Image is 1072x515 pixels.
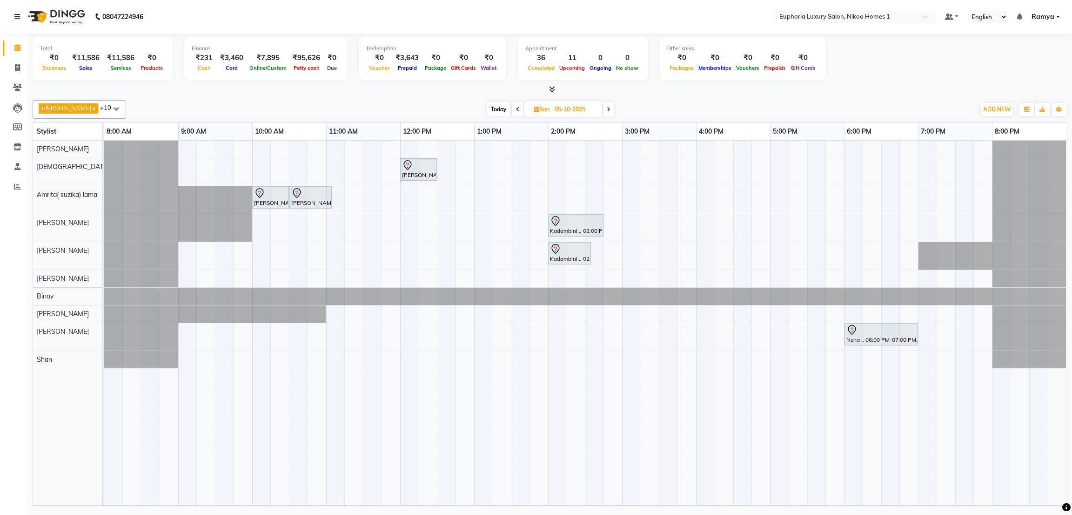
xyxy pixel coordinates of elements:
[401,160,436,179] div: [PERSON_NAME] ., 12:00 PM-12:30 PM, EL-HAIR CUT (Junior Stylist) with hairwash MEN
[37,190,97,199] span: Amrita( suzika) lama
[762,53,788,63] div: ₹0
[696,53,734,63] div: ₹0
[327,125,360,138] a: 11:00 AM
[138,65,165,71] span: Products
[40,53,68,63] div: ₹0
[697,125,726,138] a: 4:00 PM
[401,125,434,138] a: 12:00 PM
[449,65,478,71] span: Gift Cards
[788,65,818,71] span: Gift Cards
[844,125,874,138] a: 6:00 PM
[24,4,87,30] img: logo
[41,104,91,112] span: [PERSON_NAME]
[68,53,103,63] div: ₹11,586
[525,65,557,71] span: Completed
[291,65,322,71] span: Petty cash
[478,53,499,63] div: ₹0
[37,163,109,171] span: [DEMOGRAPHIC_DATA]
[557,65,587,71] span: Upcoming
[325,65,339,71] span: Due
[37,218,89,227] span: [PERSON_NAME]
[37,246,89,255] span: [PERSON_NAME]
[475,125,504,138] a: 1:00 PM
[614,65,641,71] span: No show
[290,188,331,207] div: [PERSON_NAME] ., 10:30 AM-11:05 AM, EL-Eyebrows Threading
[557,53,587,63] div: 11
[37,292,54,300] span: Binoy
[983,106,1011,113] span: ADD NEW
[478,65,499,71] span: Wallet
[40,45,165,53] div: Total
[422,53,449,63] div: ₹0
[253,125,286,138] a: 10:00 AM
[367,65,392,71] span: Voucher
[179,125,208,138] a: 9:00 AM
[192,53,216,63] div: ₹231
[449,53,478,63] div: ₹0
[667,65,696,71] span: Packages
[100,104,118,111] span: +10
[138,53,165,63] div: ₹0
[549,216,603,235] div: Kadambini ., 02:00 PM-02:45 PM, EL-Express Pedi
[762,65,788,71] span: Prepaids
[367,53,392,63] div: ₹0
[1032,12,1054,22] span: Ramya
[216,53,247,63] div: ₹3,460
[532,106,552,113] span: Sun
[367,45,499,53] div: Redemption
[696,65,734,71] span: Memberships
[845,325,917,344] div: Neha ., 06:00 PM-07:00 PM, EP-Color My Root KP
[392,53,422,63] div: ₹3,643
[289,53,324,63] div: ₹95,626
[37,327,89,336] span: [PERSON_NAME]
[104,125,134,138] a: 8:00 AM
[587,53,614,63] div: 0
[103,53,138,63] div: ₹11,586
[422,65,449,71] span: Package
[108,65,134,71] span: Services
[734,65,762,71] span: Vouchers
[102,4,143,30] b: 08047224946
[37,310,89,318] span: [PERSON_NAME]
[253,188,288,207] div: [PERSON_NAME] ., 10:00 AM-10:30 AM, EP-Instant Clean-Up
[623,125,652,138] a: 3:00 PM
[525,45,641,53] div: Appointment
[37,145,89,153] span: [PERSON_NAME]
[667,45,818,53] div: Other sales
[487,102,510,116] span: Today
[734,53,762,63] div: ₹0
[324,53,340,63] div: ₹0
[788,53,818,63] div: ₹0
[37,274,89,283] span: [PERSON_NAME]
[552,102,598,116] input: 2025-10-05
[614,53,641,63] div: 0
[918,125,948,138] a: 7:00 PM
[37,127,56,136] span: Stylist
[587,65,614,71] span: Ongoing
[981,103,1013,116] button: ADD NEW
[77,65,95,71] span: Sales
[549,244,590,263] div: Kadambini ., 02:00 PM-02:35 PM, EL-Express Mani
[223,65,240,71] span: Card
[247,53,289,63] div: ₹7,895
[549,125,578,138] a: 2:00 PM
[525,53,557,63] div: 36
[37,355,52,364] span: Shan
[992,125,1022,138] a: 8:00 PM
[395,65,419,71] span: Prepaid
[40,65,68,71] span: Expenses
[770,125,800,138] a: 5:00 PM
[247,65,289,71] span: Online/Custom
[195,65,213,71] span: Cash
[192,45,340,53] div: Finance
[667,53,696,63] div: ₹0
[91,104,95,112] a: x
